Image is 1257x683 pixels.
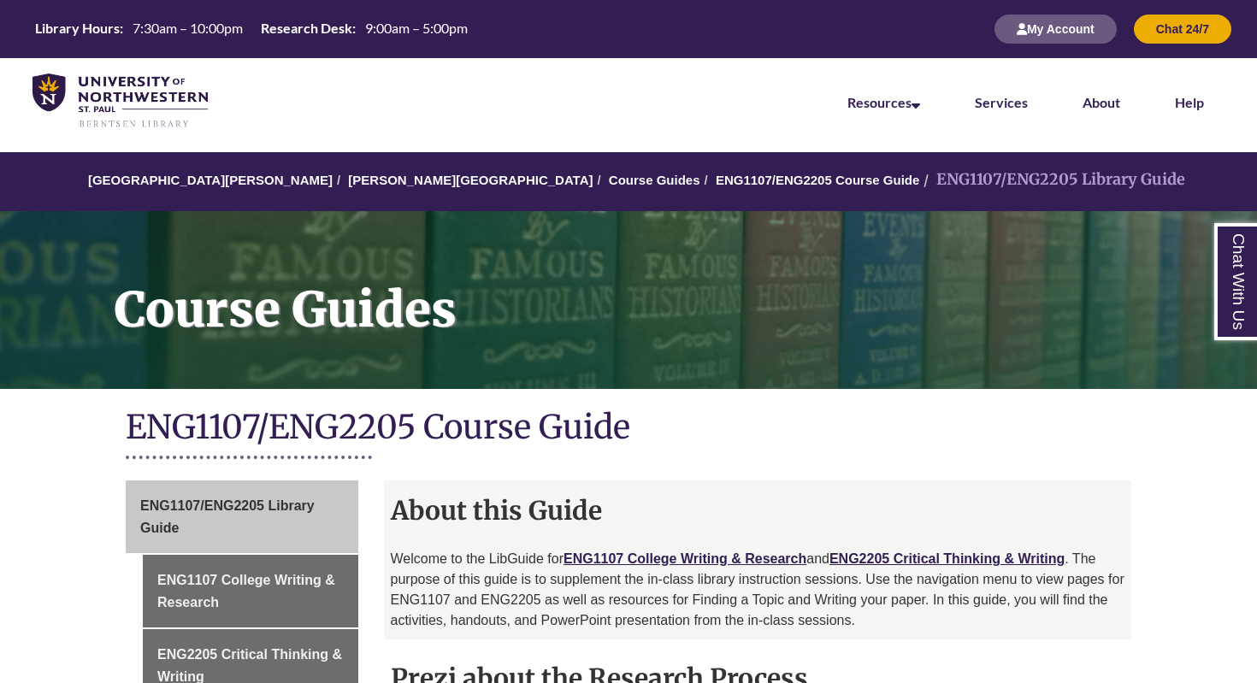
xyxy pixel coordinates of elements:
[716,173,919,187] a: ENG1107/ENG2205 Course Guide
[254,19,358,38] th: Research Desk:
[1134,15,1231,44] button: Chat 24/7
[32,74,208,129] img: UNWSP Library Logo
[609,173,700,187] a: Course Guides
[88,173,333,187] a: [GEOGRAPHIC_DATA][PERSON_NAME]
[1134,21,1231,36] a: Chat 24/7
[133,20,243,36] span: 7:30am – 10:00pm
[126,406,1131,451] h1: ENG1107/ENG2205 Course Guide
[28,19,475,38] table: Hours Today
[143,555,358,627] a: ENG1107 College Writing & Research
[384,489,1132,532] h2: About this Guide
[391,549,1125,631] p: Welcome to the LibGuide for and . The purpose of this guide is to supplement the in-class library...
[1175,94,1204,110] a: Help
[919,168,1185,192] li: ENG1107/ENG2205 Library Guide
[847,94,920,110] a: Resources
[564,551,806,566] a: ENG1107 College Writing & Research
[365,20,468,36] span: 9:00am – 5:00pm
[28,19,475,39] a: Hours Today
[28,19,126,38] th: Library Hours:
[126,480,358,553] a: ENG1107/ENG2205 Library Guide
[1083,94,1120,110] a: About
[140,498,315,535] span: ENG1107/ENG2205 Library Guide
[829,551,1065,566] a: ENG2205 Critical Thinking & Writing
[994,15,1117,44] button: My Account
[994,21,1117,36] a: My Account
[96,211,1257,367] h1: Course Guides
[348,173,593,187] a: [PERSON_NAME][GEOGRAPHIC_DATA]
[975,94,1028,110] a: Services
